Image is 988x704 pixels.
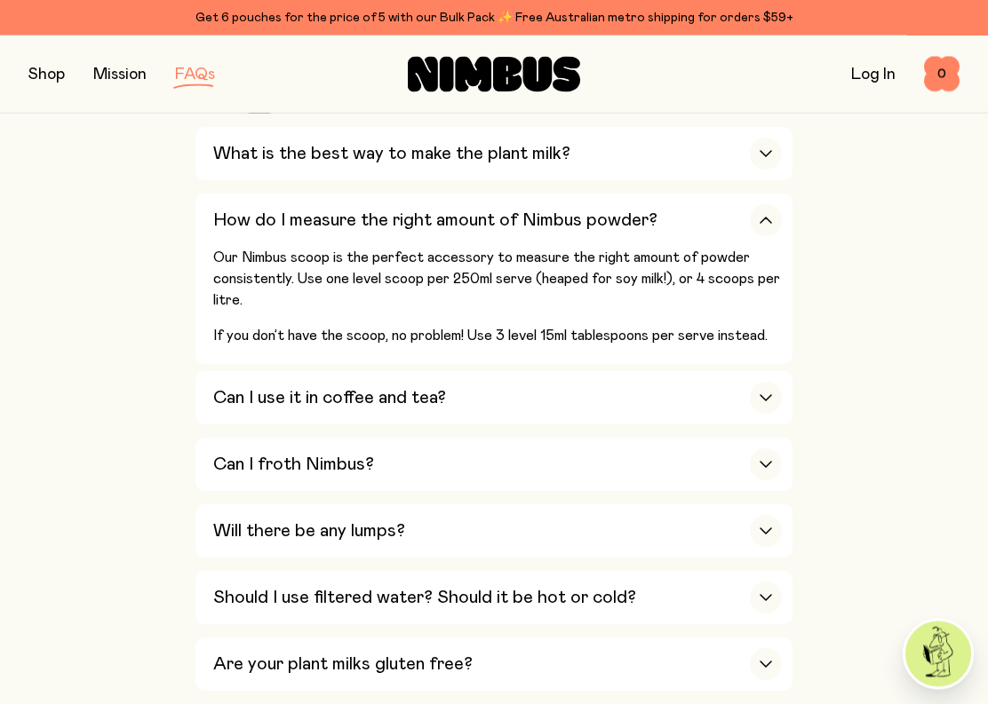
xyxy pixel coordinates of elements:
[93,67,147,83] a: Mission
[213,521,405,542] h3: Will there be any lumps?
[195,572,793,625] button: Should I use filtered water? Should it be hot or cold?
[213,248,782,312] p: Our Nimbus scoop is the perfect accessory to measure the right amount of powder consistently. Use...
[924,57,960,92] button: 0
[195,194,793,365] button: How do I measure the right amount of Nimbus powder?Our Nimbus scoop is the perfect accessory to m...
[195,638,793,692] button: Are your plant milks gluten free?
[905,621,971,687] img: agent
[175,67,215,83] a: FAQs
[213,588,636,609] h3: Should I use filtered water? Should it be hot or cold?
[195,128,793,181] button: What is the best way to make the plant milk?
[851,67,896,83] a: Log In
[213,210,657,232] h3: How do I measure the right amount of Nimbus powder?
[213,326,782,347] p: If you don’t have the scoop, no problem! Use 3 level 15ml tablespoons per serve instead.
[195,505,793,558] button: Will there be any lumps?
[213,144,570,165] h3: What is the best way to make the plant milk?
[195,372,793,425] button: Can I use it in coffee and tea?
[213,388,446,409] h3: Can I use it in coffee and tea?
[213,455,374,476] h3: Can I froth Nimbus?
[213,654,473,676] h3: Are your plant milks gluten free?
[28,7,960,28] div: Get 6 pouches for the price of 5 with our Bulk Pack ✨ Free Australian metro shipping for orders $59+
[195,439,793,492] button: Can I froth Nimbus?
